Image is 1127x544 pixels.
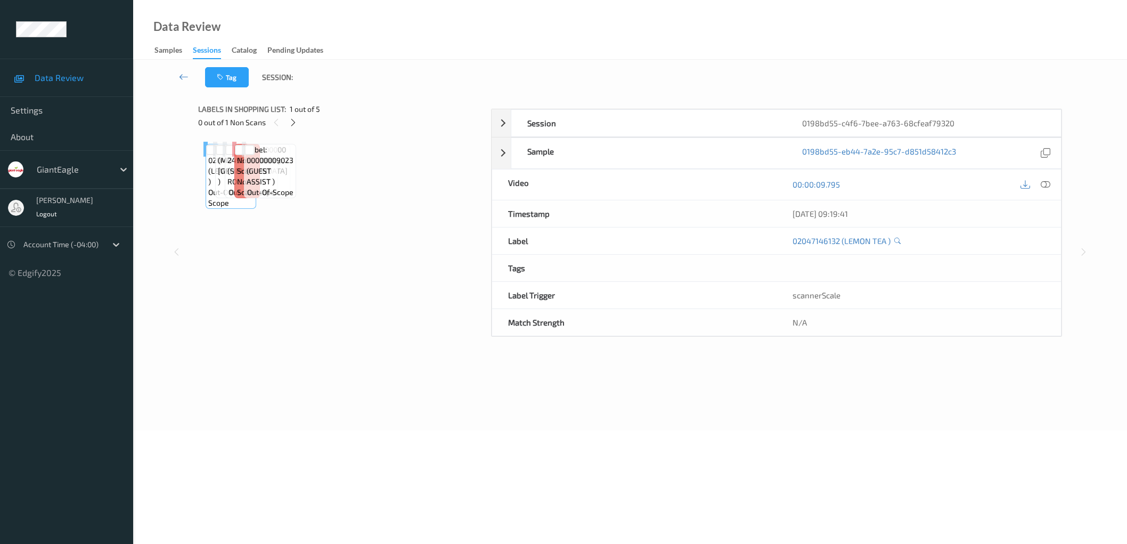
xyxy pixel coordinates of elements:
span: Session: [262,72,293,83]
span: Label: 02047146132 (LEMON TEA ) [208,144,254,187]
span: Label: 24985300000 (S PUMPKIN ROLL SLI) [227,144,275,187]
div: Session [511,110,786,136]
span: non-scan [237,176,257,198]
div: Sample [511,138,786,168]
div: Timestamp [492,200,777,227]
div: Label Trigger [492,282,777,308]
div: Pending Updates [267,45,323,58]
a: Sessions [193,43,232,59]
span: Label: 25657600000 (MD TURKEY &amp; [GEOGRAPHIC_DATA] ) [218,144,288,187]
div: Tags [492,255,777,281]
div: Label [492,228,777,254]
span: 1 out of 5 [290,104,320,115]
a: 00:00:09.795 [793,179,840,190]
div: N/A [777,309,1061,336]
div: Samples [154,45,182,58]
span: Labels in shopping list: [198,104,286,115]
div: 0198bd55-c4f6-7bee-a763-68cfeaf79320 [786,110,1061,136]
div: Video [492,169,777,200]
span: out-of-scope [208,187,254,208]
div: 0 out of 1 Non Scans [198,116,484,129]
span: out-of-scope [247,187,293,198]
span: Label: 00000009023 (GUEST ASSIST ) [247,144,293,187]
div: Sessions [193,45,221,59]
span: Label: Non-Scan [237,144,257,176]
div: Sample0198bd55-eb44-7a2e-95c7-d851d58412c3 [492,137,1061,169]
span: out-of-scope [228,187,275,198]
a: 02047146132 (LEMON TEA ) [793,236,891,246]
div: scannerScale [777,282,1061,308]
div: Data Review [153,21,220,32]
div: Session0198bd55-c4f6-7bee-a763-68cfeaf79320 [492,109,1061,137]
a: Pending Updates [267,43,334,58]
div: [DATE] 09:19:41 [793,208,1045,219]
div: Catalog [232,45,257,58]
button: Tag [205,67,249,87]
a: 0198bd55-eb44-7a2e-95c7-d851d58412c3 [802,146,956,160]
a: Catalog [232,43,267,58]
div: Match Strength [492,309,777,336]
a: Samples [154,43,193,58]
